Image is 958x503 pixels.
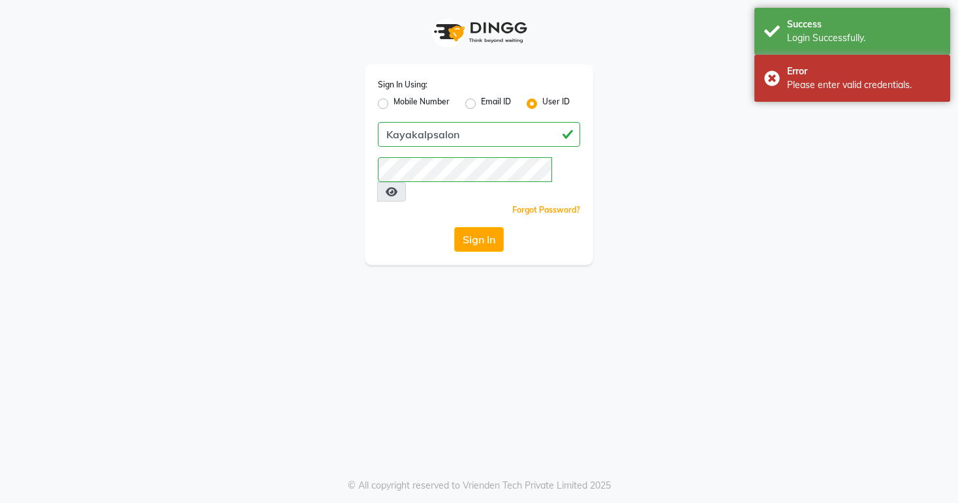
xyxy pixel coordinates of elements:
[394,96,450,112] label: Mobile Number
[454,227,504,252] button: Sign In
[787,18,940,31] div: Success
[787,31,940,45] div: Login Successfully.
[378,79,427,91] label: Sign In Using:
[378,157,552,182] input: Username
[378,122,580,147] input: Username
[542,96,570,112] label: User ID
[787,65,940,78] div: Error
[481,96,511,112] label: Email ID
[787,78,940,92] div: Please enter valid credentials.
[512,205,580,215] a: Forgot Password?
[427,13,531,52] img: logo1.svg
